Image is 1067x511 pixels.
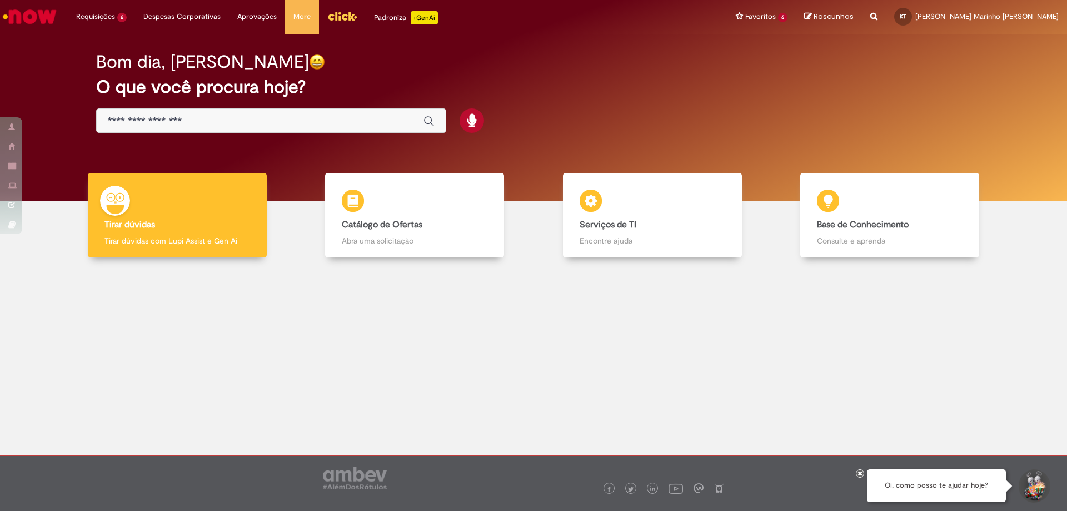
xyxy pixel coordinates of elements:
b: Base de Conhecimento [817,219,909,230]
img: logo_footer_facebook.png [606,487,612,492]
span: KT [900,13,906,20]
span: Despesas Corporativas [143,11,221,22]
p: Tirar dúvidas com Lupi Assist e Gen Ai [104,235,250,246]
p: +GenAi [411,11,438,24]
a: Rascunhos [804,12,854,22]
p: Consulte e aprenda [817,235,963,246]
img: logo_footer_ambev_rotulo_gray.png [323,467,387,489]
b: Tirar dúvidas [104,219,155,230]
div: Oi, como posso te ajudar hoje? [867,469,1006,502]
span: [PERSON_NAME] Marinho [PERSON_NAME] [915,12,1059,21]
img: logo_footer_linkedin.png [650,486,656,493]
button: Iniciar Conversa de Suporte [1017,469,1050,503]
img: logo_footer_youtube.png [669,481,683,495]
span: Aprovações [237,11,277,22]
b: Catálogo de Ofertas [342,219,422,230]
span: 6 [778,13,787,22]
p: Encontre ajuda [580,235,725,246]
h2: O que você procura hoje? [96,77,971,97]
span: 6 [117,13,127,22]
img: click_logo_yellow_360x200.png [327,8,357,24]
a: Base de Conhecimento Consulte e aprenda [771,173,1009,258]
img: logo_footer_naosei.png [714,483,724,493]
b: Serviços de TI [580,219,636,230]
a: Catálogo de Ofertas Abra uma solicitação [296,173,534,258]
span: Requisições [76,11,115,22]
span: Rascunhos [814,11,854,22]
a: Tirar dúvidas Tirar dúvidas com Lupi Assist e Gen Ai [58,173,296,258]
p: Abra uma solicitação [342,235,487,246]
a: Serviços de TI Encontre ajuda [533,173,771,258]
img: logo_footer_twitter.png [628,487,634,492]
span: More [293,11,311,22]
img: happy-face.png [309,54,325,70]
h2: Bom dia, [PERSON_NAME] [96,52,309,72]
div: Padroniza [374,11,438,24]
img: ServiceNow [1,6,58,28]
span: Favoritos [745,11,776,22]
img: logo_footer_workplace.png [694,483,704,493]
